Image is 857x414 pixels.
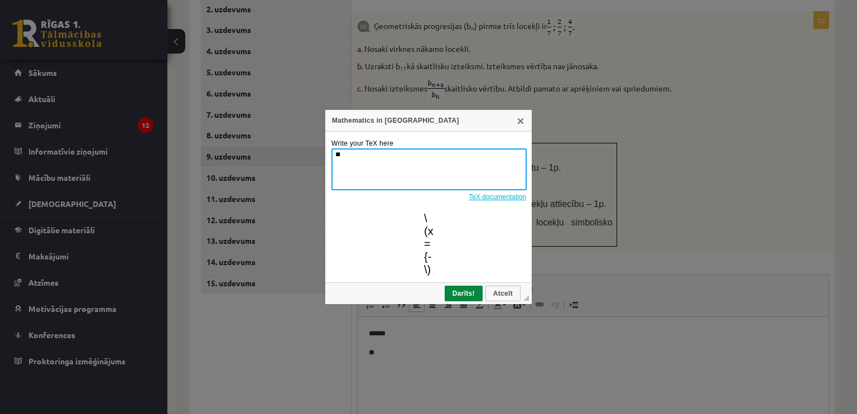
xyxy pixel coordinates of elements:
div: Mērogot [523,295,529,301]
span: Atcelt [487,290,519,297]
a: Atcelt [485,286,521,301]
div: Mathematics in [GEOGRAPHIC_DATA] [325,110,532,132]
span: Darīts! [446,290,482,297]
label: Write your TeX here [331,139,393,147]
a: Darīts! [445,286,483,301]
a: Aizvērt [516,116,525,125]
body: Bagātinātā teksta redaktors, wiswyg-editor-user-answer-47024809743240 [11,11,460,41]
a: TeX documentation [469,193,526,201]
